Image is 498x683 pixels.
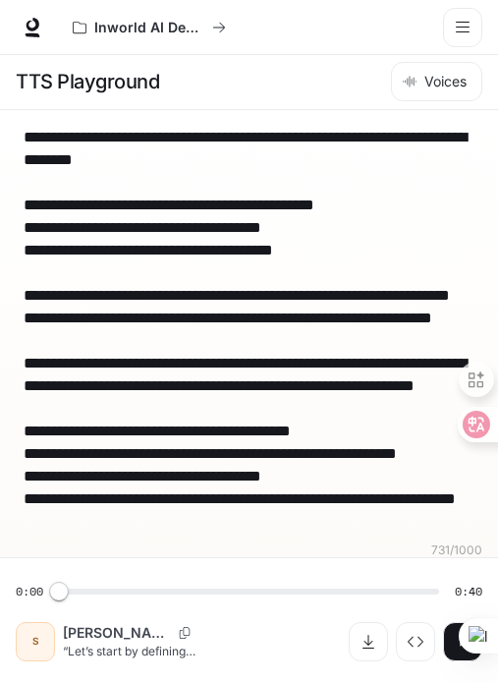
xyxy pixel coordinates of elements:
button: Copy Voice ID [171,627,198,639]
h1: TTS Playground [16,62,159,101]
button: Download audio [349,622,388,661]
button: All workspaces [64,8,235,47]
button: Inspect [396,622,435,661]
button: Voices [391,62,482,101]
button: open drawer [443,8,482,47]
span: 0:00 [16,582,43,601]
div: S [20,626,51,657]
p: “Let’s start by defining what economists mean when they talk about economic growth. Economic grow... [63,643,202,659]
textarea: To enrich screen reader interactions, please activate Accessibility in Grammarly extension settings [24,126,474,646]
span: 0:40 [455,582,482,601]
p: Inworld AI Demos [94,20,204,36]
p: [PERSON_NAME] [63,623,171,643]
